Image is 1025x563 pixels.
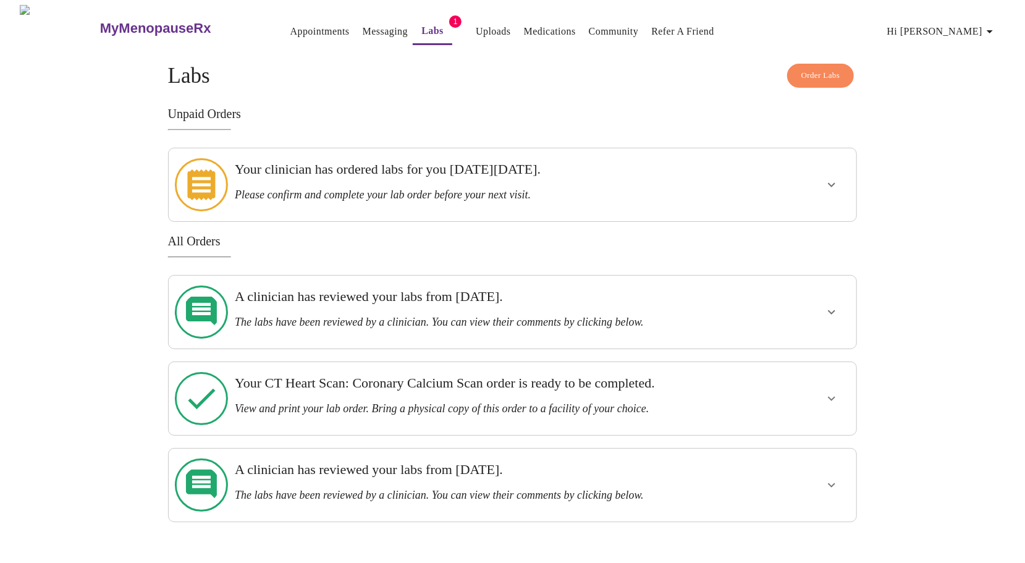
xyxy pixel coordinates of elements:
button: Community [584,19,644,44]
button: Uploads [471,19,516,44]
span: 1 [449,15,462,28]
h3: Your clinician has ordered labs for you [DATE][DATE]. [235,161,723,177]
button: Messaging [358,19,413,44]
h3: All Orders [168,234,858,248]
a: Refer a Friend [651,23,714,40]
button: show more [817,470,846,500]
span: Order Labs [801,69,840,83]
a: MyMenopauseRx [98,7,260,50]
h3: Unpaid Orders [168,107,858,121]
a: Uploads [476,23,511,40]
h3: Your CT Heart Scan: Coronary Calcium Scan order is ready to be completed. [235,375,723,391]
h3: The labs have been reviewed by a clinician. You can view their comments by clicking below. [235,316,723,329]
a: Medications [524,23,576,40]
a: Appointments [290,23,350,40]
span: Hi [PERSON_NAME] [887,23,997,40]
h3: View and print your lab order. Bring a physical copy of this order to a facility of your choice. [235,402,723,415]
h4: Labs [168,64,858,88]
button: Hi [PERSON_NAME] [882,19,1002,44]
h3: The labs have been reviewed by a clinician. You can view their comments by clicking below. [235,489,723,502]
button: Appointments [285,19,355,44]
button: Order Labs [787,64,854,88]
a: Community [589,23,639,40]
h3: Please confirm and complete your lab order before your next visit. [235,188,723,201]
h3: A clinician has reviewed your labs from [DATE]. [235,462,723,478]
button: Labs [413,19,452,45]
button: show more [817,297,846,327]
h3: A clinician has reviewed your labs from [DATE]. [235,289,723,305]
a: Messaging [363,23,408,40]
button: show more [817,384,846,413]
button: Refer a Friend [646,19,719,44]
button: Medications [519,19,581,44]
button: show more [817,170,846,200]
img: MyMenopauseRx Logo [20,5,98,51]
a: Labs [421,22,444,40]
h3: MyMenopauseRx [100,20,211,36]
